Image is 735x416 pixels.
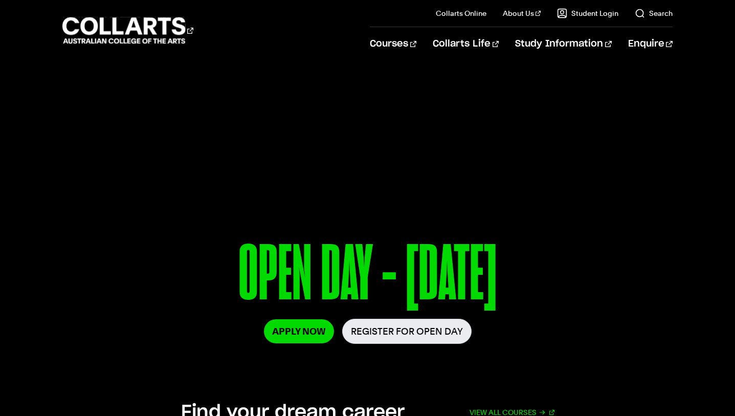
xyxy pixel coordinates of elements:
a: About Us [503,8,541,18]
a: Student Login [557,8,618,18]
a: Register for Open Day [342,319,472,344]
a: Collarts Online [436,8,486,18]
a: Courses [370,27,416,61]
a: Enquire [628,27,673,61]
a: Study Information [515,27,611,61]
p: OPEN DAY - [DATE] [62,234,673,319]
a: Apply Now [264,319,334,343]
a: Search [635,8,673,18]
div: Go to homepage [62,16,193,45]
a: Collarts Life [433,27,499,61]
